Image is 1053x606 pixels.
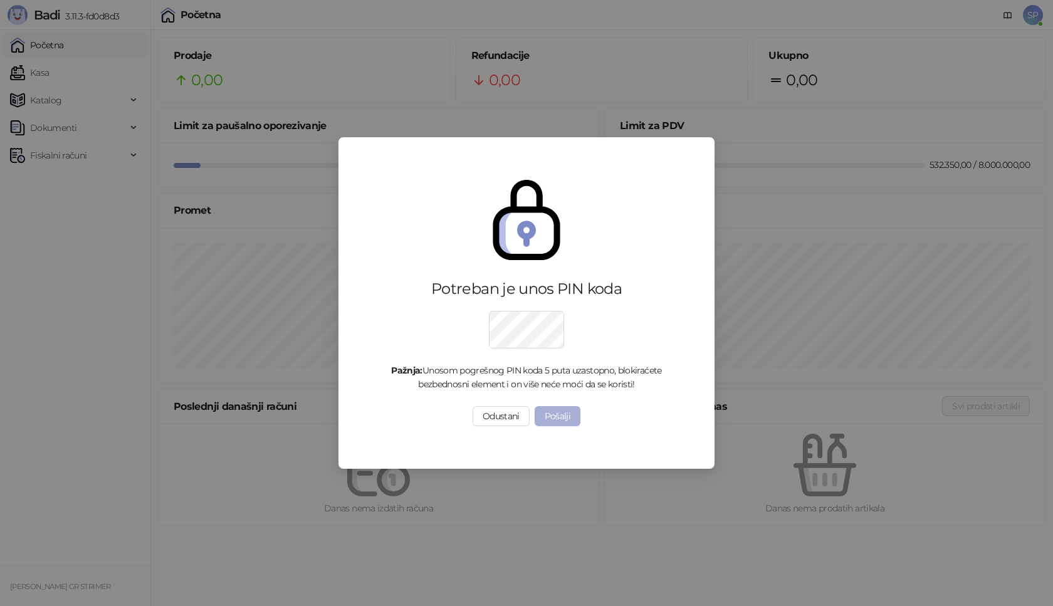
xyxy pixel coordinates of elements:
[374,279,679,299] div: Potreban je unos PIN koda
[535,406,581,426] button: Pošalji
[486,180,567,260] img: secure.svg
[391,365,422,376] strong: Pažnja:
[374,363,679,391] div: Unosom pogrešnog PIN koda 5 puta uzastopno, blokiraćete bezbednosni element i on više neće moći d...
[473,406,530,426] button: Odustani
